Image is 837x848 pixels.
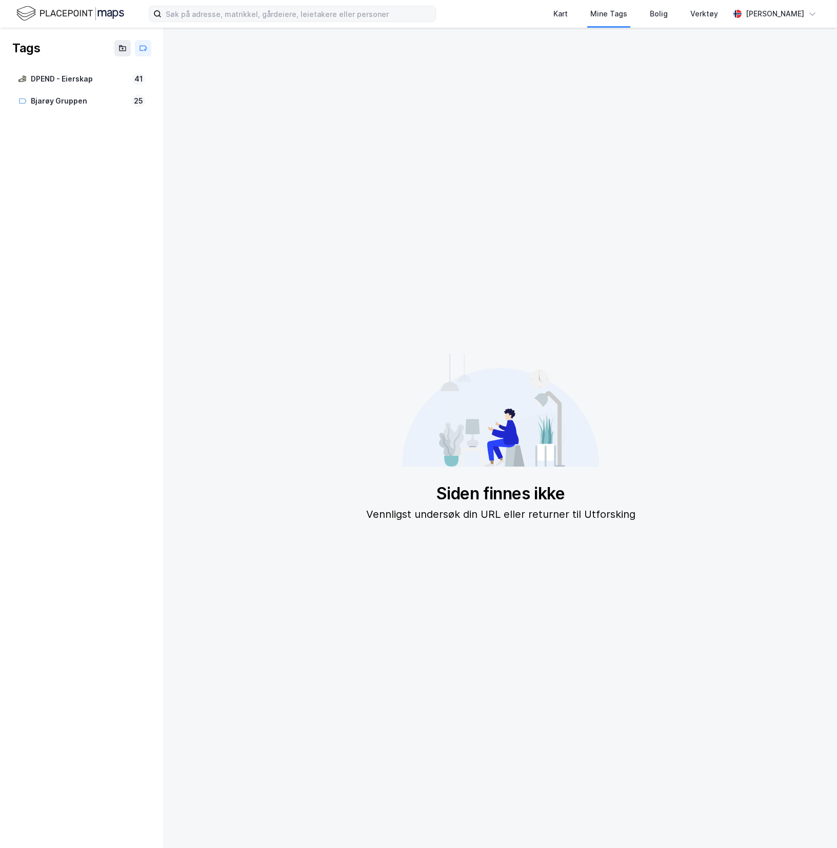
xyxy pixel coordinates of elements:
[12,69,151,90] a: DPEND - Eierskap41
[162,6,435,22] input: Søk på adresse, matrikkel, gårdeiere, leietakere eller personer
[31,73,128,86] div: DPEND - Eierskap
[690,8,718,20] div: Verktøy
[553,8,568,20] div: Kart
[746,8,804,20] div: [PERSON_NAME]
[786,799,837,848] div: Kontrollprogram for chat
[16,5,124,23] img: logo.f888ab2527a4732fd821a326f86c7f29.svg
[12,40,40,56] div: Tags
[132,73,145,85] div: 41
[12,91,151,112] a: Bjarøy Gruppen25
[366,483,635,504] div: Siden finnes ikke
[650,8,668,20] div: Bolig
[590,8,627,20] div: Mine Tags
[31,95,128,108] div: Bjarøy Gruppen
[786,799,837,848] iframe: Chat Widget
[366,506,635,522] div: Vennligst undersøk din URL eller returner til Utforsking
[132,95,145,107] div: 25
